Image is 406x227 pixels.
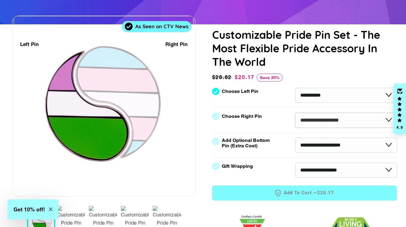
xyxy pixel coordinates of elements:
div: Click to open Judge.me floating reviews tab [393,84,406,135]
span: Add to Cart — [221,189,388,197]
div: 1 / 7 [12,16,195,196]
span: $20.17 [317,190,334,196]
div: 4.8 [396,125,403,129]
div: Right Pin [165,40,188,48]
button: Add to Cart —$20.17 [212,186,397,201]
